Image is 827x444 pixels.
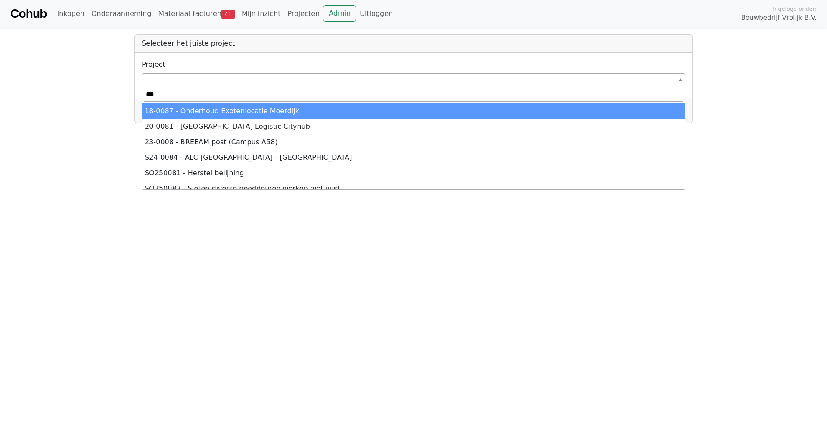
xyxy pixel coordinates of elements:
label: Project [142,59,165,70]
li: S24-0084 - ALC [GEOGRAPHIC_DATA] - [GEOGRAPHIC_DATA] [142,150,685,165]
a: Materiaal facturen41 [155,5,238,22]
a: Cohub [10,3,47,24]
span: Ingelogd onder: [773,5,817,13]
li: SO250081 - Herstel belijning [142,165,685,181]
li: 18-0087 - Onderhoud Exotenlocatie Moerdijk [142,103,685,119]
span: 41 [221,10,235,19]
a: Uitloggen [356,5,396,22]
a: Admin [323,5,356,22]
div: Selecteer het juiste project: [135,35,692,53]
a: Inkopen [53,5,87,22]
a: Onderaanneming [88,5,155,22]
span: Bouwbedrijf Vrolijk B.V. [741,13,817,23]
a: Mijn inzicht [238,5,284,22]
li: 20-0081 - [GEOGRAPHIC_DATA] Logistic Cityhub [142,119,685,134]
li: 23-0008 - BREEAM post (Campus A58) [142,134,685,150]
li: SO250083 - Sloten diverse nooddeuren werken niet juist [142,181,685,196]
a: Projecten [284,5,323,22]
